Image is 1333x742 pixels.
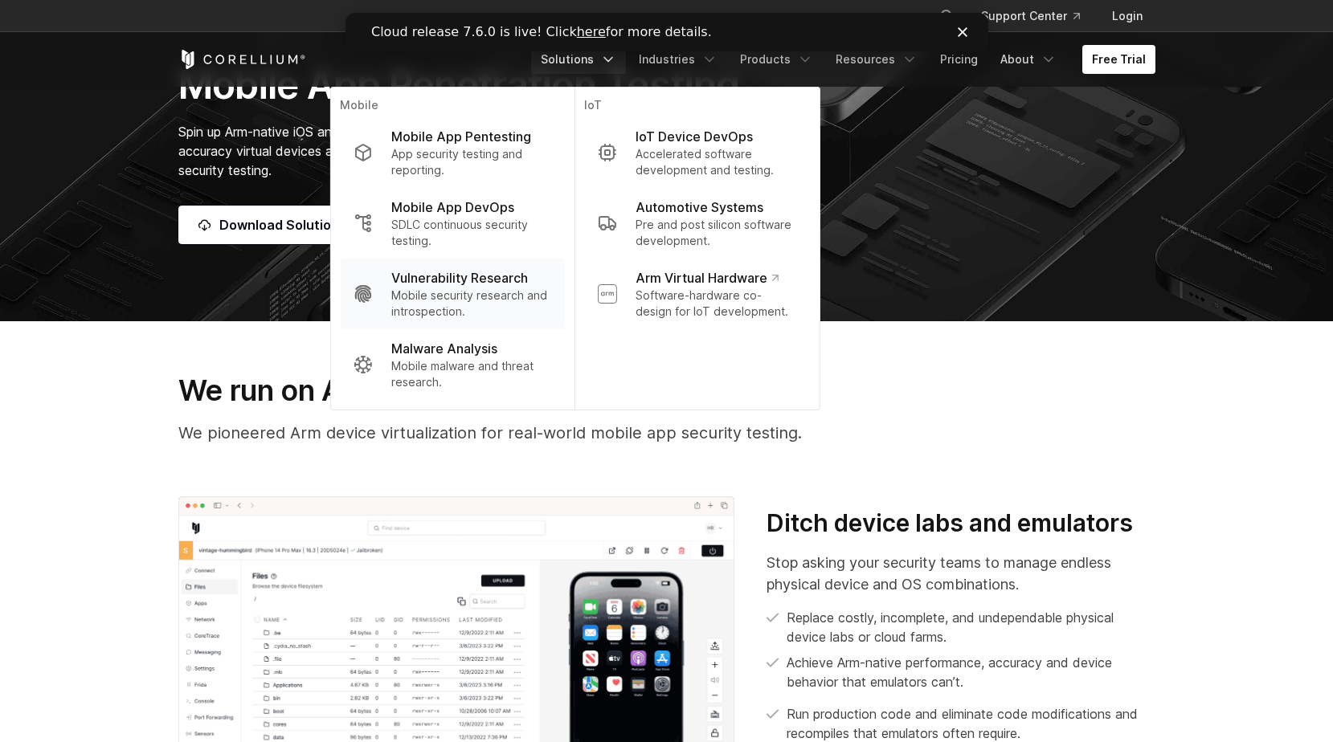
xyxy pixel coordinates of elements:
p: We pioneered Arm device virtualization for real-world mobile app security testing. [178,421,1155,445]
span: Spin up Arm-native iOS and Android virtual devices with near-limitless device and OS combinations... [178,124,802,178]
a: Vulnerability Research Mobile security research and introspection. [340,259,564,329]
a: Download Solution Brief [178,206,393,244]
p: Malware Analysis [391,339,497,358]
a: Mobile App Pentesting App security testing and reporting. [340,117,564,188]
a: Login [1099,2,1155,31]
p: Software-hardware co-design for IoT development. [636,287,796,320]
p: Mobile App Pentesting [391,127,531,146]
p: Stop asking your security teams to manage endless physical device and OS combinations. [767,552,1155,595]
p: Mobile App DevOps [391,198,514,217]
a: Automotive Systems Pre and post silicon software development. [584,188,809,259]
a: IoT Device DevOps Accelerated software development and testing. [584,117,809,188]
p: Pre and post silicon software development. [636,217,796,249]
a: Products [730,45,823,74]
button: Search [933,2,962,31]
p: App security testing and reporting. [391,146,551,178]
p: Accelerated software development and testing. [636,146,796,178]
p: Vulnerability Research [391,268,528,287]
a: Solutions [531,45,626,74]
p: Replace costly, incomplete, and undependable physical device labs or cloud farms. [787,608,1155,646]
p: Mobile security research and introspection. [391,287,551,320]
a: Free Trial [1082,45,1155,74]
h3: Ditch device labs and emulators [767,508,1155,539]
a: Resources [826,45,927,74]
a: Pricing [930,45,987,74]
div: Navigation Menu [531,45,1155,74]
p: SDLC continuous security testing. [391,217,551,249]
p: Arm Virtual Hardware [636,268,778,287]
a: Industries [629,45,727,74]
h3: We run on Arm, others don’t [178,373,1155,408]
p: IoT Device DevOps [636,127,753,146]
p: IoT [584,97,809,117]
p: Mobile [340,97,564,117]
a: Malware Analysis Mobile malware and threat research. [340,329,564,400]
p: Automotive Systems [636,198,763,217]
p: Achieve Arm-native performance, accuracy and device behavior that emulators can’t. [787,653,1155,691]
a: Corellium Home [178,50,306,69]
a: Support Center [968,2,1093,31]
span: Download Solution Brief [219,215,374,234]
a: Arm Virtual Hardware Software-hardware co-design for IoT development. [584,259,809,329]
a: About [991,45,1066,74]
a: Mobile App DevOps SDLC continuous security testing. [340,188,564,259]
div: Navigation Menu [920,2,1155,31]
div: Close [612,14,628,24]
p: Mobile malware and threat research. [391,358,551,390]
iframe: Intercom live chat banner [346,13,988,51]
